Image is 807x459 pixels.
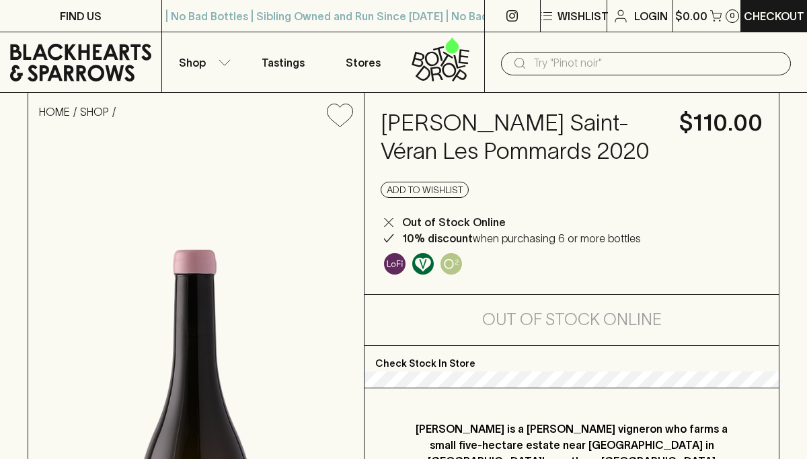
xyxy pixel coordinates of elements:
[60,8,102,24] p: FIND US
[402,230,641,246] p: when purchasing 6 or more bottles
[679,109,763,137] h4: $110.00
[364,346,779,372] p: Check Stock In Store
[412,253,434,275] img: Vegan
[744,8,804,24] p: Checkout
[381,109,663,166] h4: [PERSON_NAME] Saint-Véran Les Pommards 2020
[634,8,668,24] p: Login
[321,98,358,133] button: Add to wishlist
[409,250,437,278] a: Made without the use of any animal products.
[730,12,735,20] p: 0
[437,250,465,278] a: Controlled exposure to oxygen, adding complexity and sometimes developed characteristics.
[482,309,662,330] h5: Out of Stock Online
[243,32,323,92] a: Tastings
[80,106,109,118] a: SHOP
[346,55,381,71] p: Stores
[381,250,409,278] a: Some may call it natural, others minimum intervention, either way, it’s hands off & maybe even a ...
[262,55,305,71] p: Tastings
[402,214,506,230] p: Out of Stock Online
[533,52,780,74] input: Try "Pinot noir"
[179,55,206,71] p: Shop
[440,253,462,275] img: Oxidative
[558,8,609,24] p: Wishlist
[384,253,406,275] img: Lo-Fi
[323,32,404,92] a: Stores
[39,106,70,118] a: HOME
[675,8,707,24] p: $0.00
[381,182,469,198] button: Add to wishlist
[402,232,473,244] b: 10% discount
[162,32,243,92] button: Shop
